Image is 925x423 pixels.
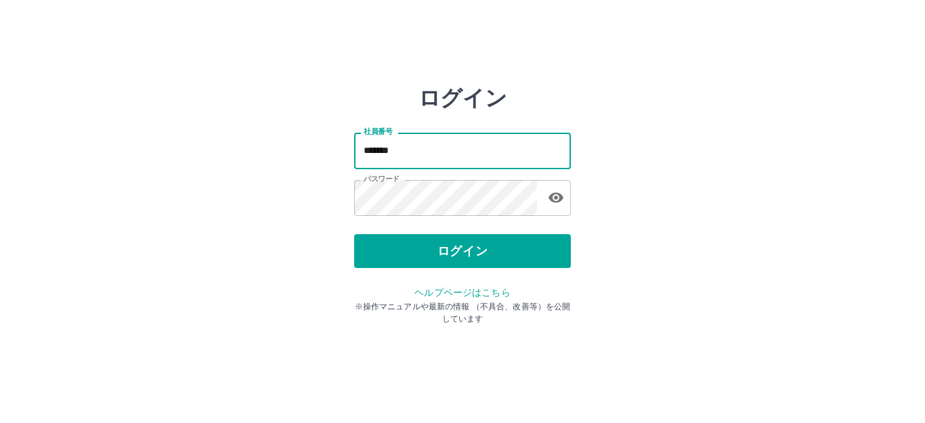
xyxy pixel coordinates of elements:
h2: ログイン [418,85,507,111]
label: パスワード [364,174,400,184]
p: ※操作マニュアルや最新の情報 （不具合、改善等）を公開しています [354,300,571,325]
button: ログイン [354,234,571,268]
a: ヘルプページはこちら [414,287,510,298]
label: 社員番号 [364,127,392,137]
